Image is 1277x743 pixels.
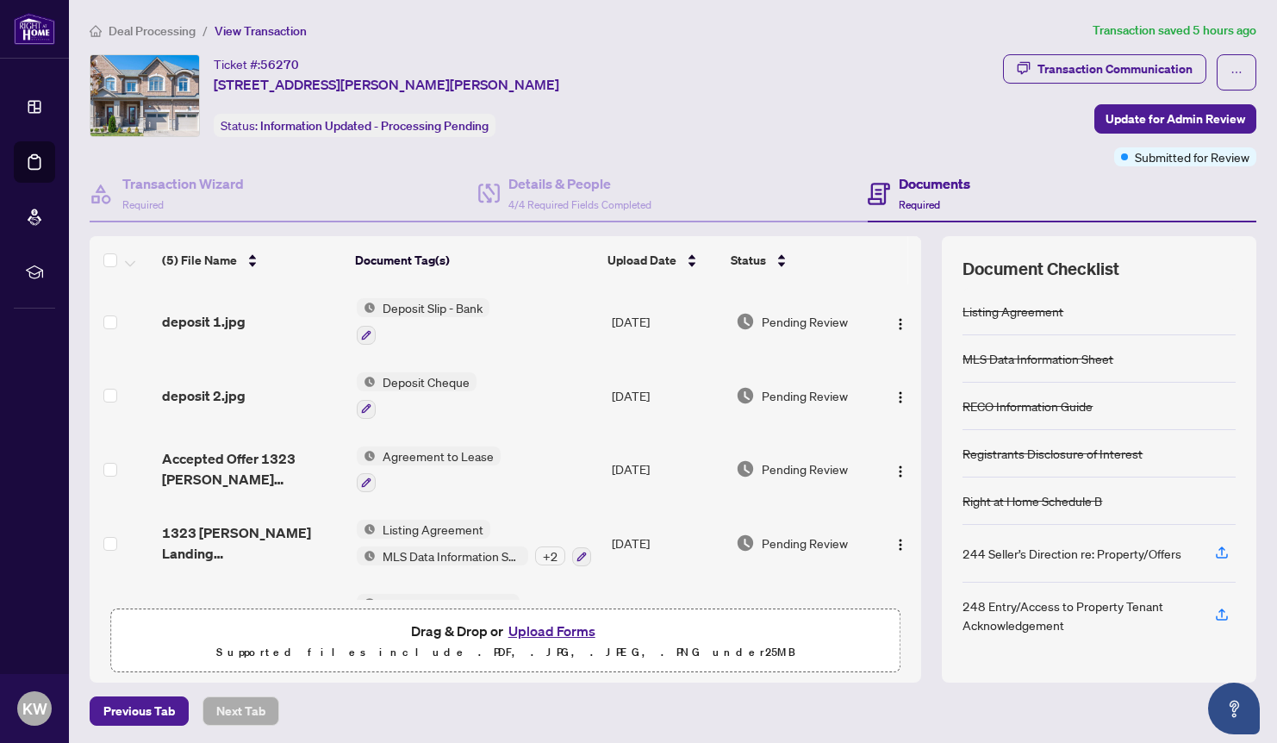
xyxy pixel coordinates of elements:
[357,520,591,566] button: Status IconListing AgreementStatus IconMLS Data Information Sheet+2
[508,198,651,211] span: 4/4 Required Fields Completed
[103,697,175,725] span: Previous Tab
[1208,683,1260,734] button: Open asap
[155,236,349,284] th: (5) File Name
[357,546,376,565] img: Status Icon
[1093,21,1256,41] article: Transaction saved 5 hours ago
[376,446,501,465] span: Agreement to Lease
[202,696,279,726] button: Next Tab
[887,382,914,409] button: Logo
[894,390,907,404] img: Logo
[357,298,489,345] button: Status IconDeposit Slip - Bank
[503,620,601,642] button: Upload Forms
[601,236,724,284] th: Upload Date
[1094,104,1256,134] button: Update for Admin Review
[376,520,490,539] span: Listing Agreement
[762,312,848,331] span: Pending Review
[605,284,729,359] td: [DATE]
[215,23,307,39] span: View Transaction
[348,236,601,284] th: Document Tag(s)
[605,506,729,580] td: [DATE]
[762,534,848,553] span: Pending Review
[162,311,246,332] span: deposit 1.jpg
[376,594,520,613] span: RECO Information Guide
[887,455,914,483] button: Logo
[1106,105,1245,133] span: Update for Admin Review
[14,13,55,45] img: logo
[962,257,1119,281] span: Document Checklist
[162,596,343,638] span: 1323 [PERSON_NAME] Landing W12443743_2025-10-06 14_42_17.pdf
[90,55,199,136] img: IMG-W12443743_1.jpg
[535,546,565,565] div: + 2
[762,459,848,478] span: Pending Review
[894,317,907,331] img: Logo
[111,609,900,673] span: Drag & Drop orUpload FormsSupported files include .PDF, .JPG, .JPEG, .PNG under25MB
[736,386,755,405] img: Document Status
[357,372,477,419] button: Status IconDeposit Cheque
[260,118,489,134] span: Information Updated - Processing Pending
[214,74,559,95] span: [STREET_ADDRESS][PERSON_NAME][PERSON_NAME]
[508,173,651,194] h4: Details & People
[605,359,729,433] td: [DATE]
[90,696,189,726] button: Previous Tab
[894,465,907,478] img: Logo
[162,522,343,564] span: 1323 [PERSON_NAME] Landing W12443743_2025-10-06 14_42_25.pdf
[214,114,495,137] div: Status:
[724,236,874,284] th: Status
[731,251,766,270] span: Status
[260,57,299,72] span: 56270
[887,529,914,557] button: Logo
[1037,55,1193,83] div: Transaction Communication
[202,21,208,41] li: /
[762,386,848,405] span: Pending Review
[736,534,755,553] img: Document Status
[357,446,501,493] button: Status IconAgreement to Lease
[357,594,520,640] button: Status IconRECO Information Guide
[376,546,528,565] span: MLS Data Information Sheet
[962,544,1181,563] div: 244 Seller’s Direction re: Property/Offers
[962,596,1194,634] div: 248 Entry/Access to Property Tenant Acknowledgement
[607,251,676,270] span: Upload Date
[376,298,489,317] span: Deposit Slip - Bank
[411,620,601,642] span: Drag & Drop or
[357,446,376,465] img: Status Icon
[90,25,102,37] span: home
[121,642,889,663] p: Supported files include .PDF, .JPG, .JPEG, .PNG under 25 MB
[357,298,376,317] img: Status Icon
[357,594,376,613] img: Status Icon
[357,372,376,391] img: Status Icon
[1003,54,1206,84] button: Transaction Communication
[162,251,237,270] span: (5) File Name
[962,349,1113,368] div: MLS Data Information Sheet
[109,23,196,39] span: Deal Processing
[214,54,299,74] div: Ticket #:
[962,396,1093,415] div: RECO Information Guide
[605,580,729,654] td: [DATE]
[162,448,343,490] span: Accepted Offer 1323 [PERSON_NAME] Landing.pdf
[962,444,1143,463] div: Registrants Disclosure of Interest
[1135,147,1249,166] span: Submitted for Review
[962,491,1102,510] div: Right at Home Schedule B
[162,385,246,406] span: deposit 2.jpg
[899,173,970,194] h4: Documents
[736,459,755,478] img: Document Status
[1230,66,1243,78] span: ellipsis
[894,538,907,552] img: Logo
[122,173,244,194] h4: Transaction Wizard
[887,308,914,335] button: Logo
[22,696,47,721] span: KW
[899,198,940,211] span: Required
[962,302,1063,321] div: Listing Agreement
[376,372,477,391] span: Deposit Cheque
[122,198,164,211] span: Required
[736,312,755,331] img: Document Status
[357,520,376,539] img: Status Icon
[605,433,729,507] td: [DATE]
